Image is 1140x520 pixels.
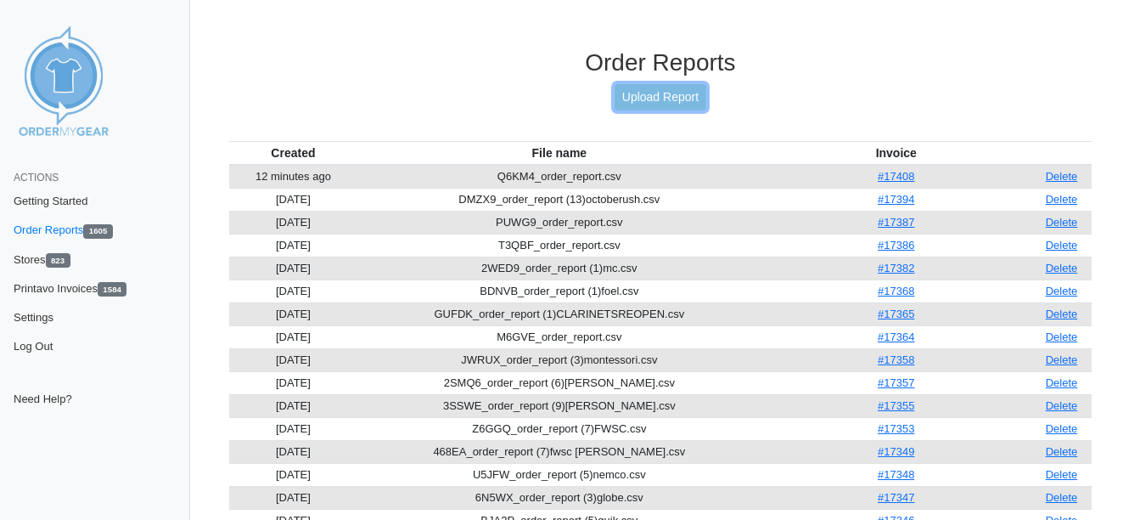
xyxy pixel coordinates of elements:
[357,188,761,211] td: DMZX9_order_report (13)octoberush.csv
[1046,331,1078,343] a: Delete
[229,280,357,302] td: [DATE]
[46,253,70,268] span: 823
[1046,193,1078,206] a: Delete
[357,257,761,280] td: 2WED9_order_report (1)mc.csv
[357,302,761,325] td: GUFDK_order_report (1)CLARINETSREOPEN.csv
[1046,170,1078,183] a: Delete
[878,285,914,297] a: #17368
[878,399,914,412] a: #17355
[878,239,914,252] a: #17386
[229,371,357,394] td: [DATE]
[1046,468,1078,481] a: Delete
[229,325,357,348] td: [DATE]
[1046,353,1078,366] a: Delete
[229,211,357,234] td: [DATE]
[357,141,761,165] th: File name
[878,376,914,389] a: #17357
[229,234,357,257] td: [DATE]
[357,348,761,371] td: JWRUX_order_report (3)montessori.csv
[761,141,1031,165] th: Invoice
[229,257,357,280] td: [DATE]
[229,440,357,463] td: [DATE]
[1046,308,1078,320] a: Delete
[229,188,357,211] td: [DATE]
[1046,216,1078,229] a: Delete
[878,170,914,183] a: #17408
[357,325,761,348] td: M6GVE_order_report.csv
[357,371,761,394] td: 2SMQ6_order_report (6)[PERSON_NAME].csv
[1046,285,1078,297] a: Delete
[229,48,1092,77] h3: Order Reports
[229,141,357,165] th: Created
[615,84,706,110] a: Upload Report
[1046,445,1078,458] a: Delete
[357,211,761,234] td: PUWG9_order_report.csv
[878,331,914,343] a: #17364
[357,280,761,302] td: BDNVB_order_report (1)foel.csv
[357,440,761,463] td: 468EA_order_report (7)fwsc [PERSON_NAME].csv
[357,486,761,509] td: 6N5WX_order_report (3)globe.csv
[1046,399,1078,412] a: Delete
[1046,376,1078,389] a: Delete
[1046,239,1078,252] a: Delete
[1046,422,1078,435] a: Delete
[1046,491,1078,504] a: Delete
[878,353,914,366] a: #17358
[878,445,914,458] a: #17349
[878,491,914,504] a: #17347
[83,224,112,239] span: 1605
[229,165,357,189] td: 12 minutes ago
[357,394,761,417] td: 3SSWE_order_report (9)[PERSON_NAME].csv
[229,417,357,440] td: [DATE]
[878,468,914,481] a: #17348
[229,394,357,417] td: [DATE]
[229,348,357,371] td: [DATE]
[878,422,914,435] a: #17353
[357,234,761,257] td: T3QBF_order_report.csv
[357,463,761,486] td: U5JFW_order_report (5)nemco.csv
[229,486,357,509] td: [DATE]
[229,463,357,486] td: [DATE]
[357,165,761,189] td: Q6KM4_order_report.csv
[1046,262,1078,274] a: Delete
[878,308,914,320] a: #17365
[14,172,59,184] span: Actions
[229,302,357,325] td: [DATE]
[878,193,914,206] a: #17394
[878,262,914,274] a: #17382
[357,417,761,440] td: Z6GGQ_order_report (7)FWSC.csv
[878,216,914,229] a: #17387
[98,282,126,297] span: 1584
